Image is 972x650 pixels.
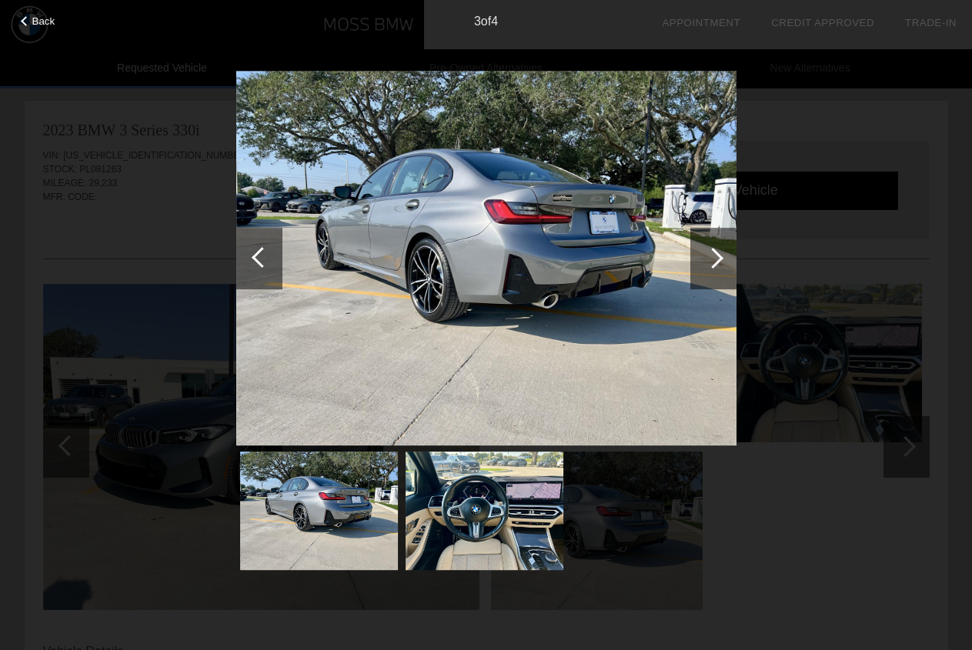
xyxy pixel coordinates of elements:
[662,17,740,28] a: Appointment
[491,15,498,28] span: 4
[771,17,874,28] a: Credit Approved
[474,15,481,28] span: 3
[32,15,55,27] span: Back
[236,71,737,446] img: b58a2c18c0bb16a893e783512e204edd.jpg
[406,452,563,570] img: b675b1a1879bf9da50911c0205f6b3d3.jpg
[240,452,398,570] img: b58a2c18c0bb16a893e783512e204edd.jpg
[905,17,957,28] a: Trade-In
